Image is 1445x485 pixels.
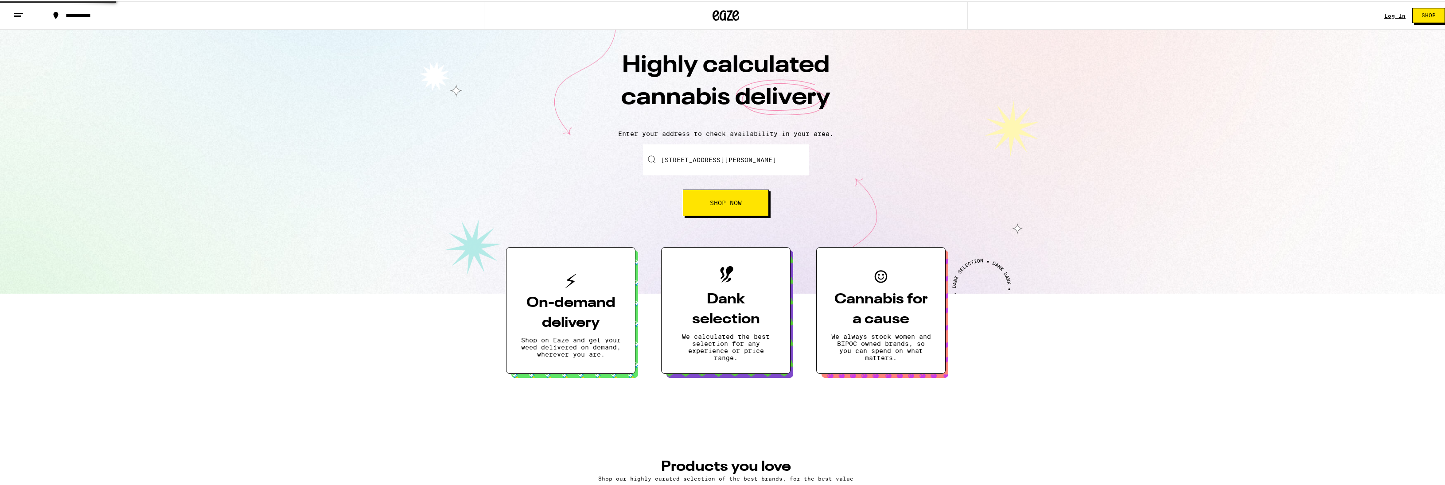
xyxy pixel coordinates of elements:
[710,198,742,205] span: Shop Now
[515,458,937,473] h3: PRODUCTS YOU LOVE
[683,188,769,215] button: Shop Now
[1412,7,1445,22] button: Shop
[5,6,64,13] span: Hi. Need any help?
[521,292,621,332] h3: On-demand delivery
[506,246,635,372] button: On-demand deliveryShop on Eaze and get your weed delivered on demand, wherever you are.
[643,143,809,174] input: Enter your delivery address
[1384,12,1406,17] a: Log In
[571,48,881,122] h1: Highly calculated cannabis delivery
[661,246,791,372] button: Dank selectionWe calculated the best selection for any experience or price range.
[676,288,776,328] h3: Dank selection
[521,335,621,357] p: Shop on Eaze and get your weed delivered on demand, wherever you are.
[831,288,931,328] h3: Cannabis for a cause
[816,246,946,372] button: Cannabis for a causeWe always stock women and BIPOC owned brands, so you can spend on what matters.
[831,332,931,360] p: We always stock women and BIPOC owned brands, so you can spend on what matters.
[1422,12,1436,17] span: Shop
[676,332,776,360] p: We calculated the best selection for any experience or price range.
[515,474,937,480] p: Shop our highly curated selection of the best brands, for the best value
[9,129,1443,136] p: Enter your address to check availability in your area.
